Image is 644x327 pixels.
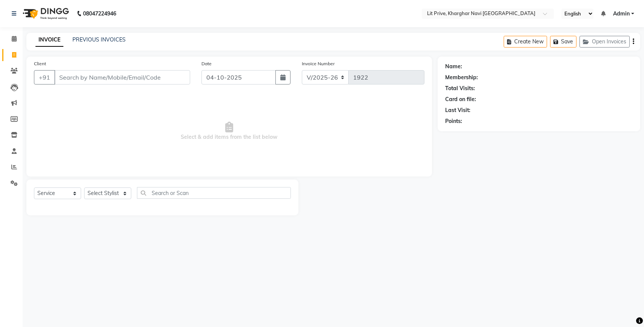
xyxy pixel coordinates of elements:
[137,187,291,199] input: Search or Scan
[579,36,630,48] button: Open Invoices
[445,95,476,103] div: Card on file:
[34,70,55,84] button: +91
[445,84,475,92] div: Total Visits:
[34,60,46,67] label: Client
[445,106,470,114] div: Last Visit:
[445,117,462,125] div: Points:
[504,36,547,48] button: Create New
[35,33,63,47] a: INVOICE
[54,70,190,84] input: Search by Name/Mobile/Email/Code
[445,74,478,81] div: Membership:
[83,3,116,24] b: 08047224946
[613,10,630,18] span: Admin
[201,60,212,67] label: Date
[19,3,71,24] img: logo
[34,94,424,169] span: Select & add items from the list below
[550,36,576,48] button: Save
[302,60,335,67] label: Invoice Number
[72,36,126,43] a: PREVIOUS INVOICES
[445,63,462,71] div: Name:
